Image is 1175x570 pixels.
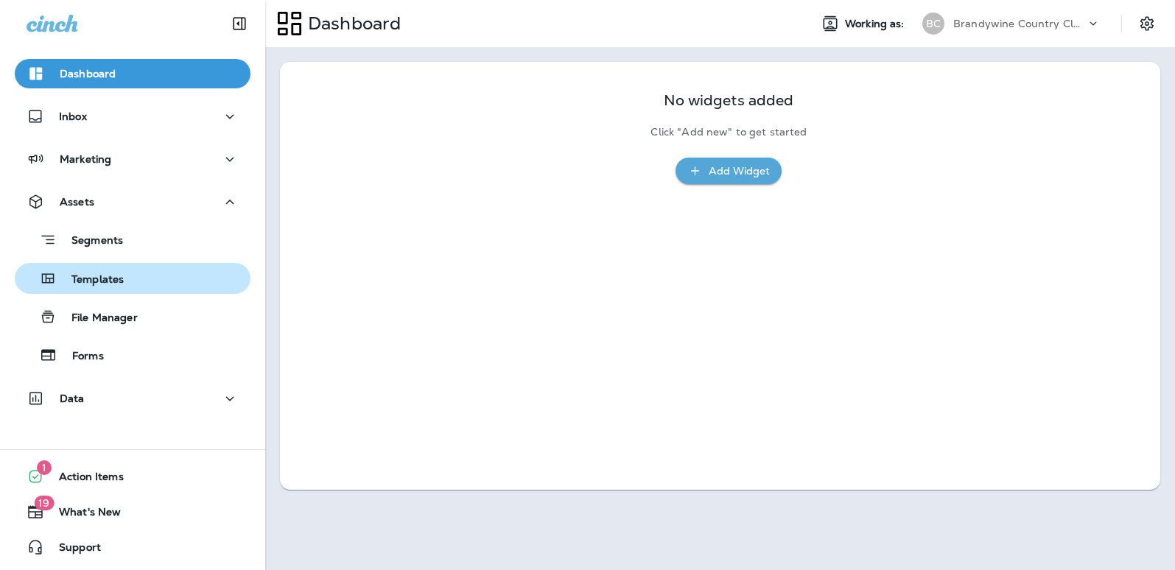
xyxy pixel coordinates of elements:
[15,187,250,217] button: Assets
[953,18,1086,29] p: Brandywine Country Club
[15,224,250,256] button: Segments
[59,110,87,122] p: Inbox
[57,350,104,364] p: Forms
[709,162,770,180] div: Add Widget
[57,234,123,249] p: Segments
[15,301,250,332] button: File Manager
[219,9,260,38] button: Collapse Sidebar
[15,384,250,413] button: Data
[15,102,250,131] button: Inbox
[922,13,944,35] div: BC
[15,59,250,88] button: Dashboard
[60,153,111,165] p: Marketing
[37,460,52,475] span: 1
[15,497,250,527] button: 19What's New
[15,532,250,562] button: Support
[44,506,121,524] span: What's New
[15,263,250,294] button: Templates
[44,541,101,559] span: Support
[57,312,138,326] p: File Manager
[44,471,124,488] span: Action Items
[57,273,124,287] p: Templates
[15,144,250,174] button: Marketing
[60,196,94,208] p: Assets
[650,126,807,138] p: Click "Add new" to get started
[845,18,908,30] span: Working as:
[1134,10,1160,37] button: Settings
[15,339,250,370] button: Forms
[34,496,54,510] span: 19
[302,13,401,35] p: Dashboard
[664,94,793,107] p: No widgets added
[676,158,782,185] button: Add Widget
[60,393,85,404] p: Data
[60,68,116,80] p: Dashboard
[15,462,250,491] button: 1Action Items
